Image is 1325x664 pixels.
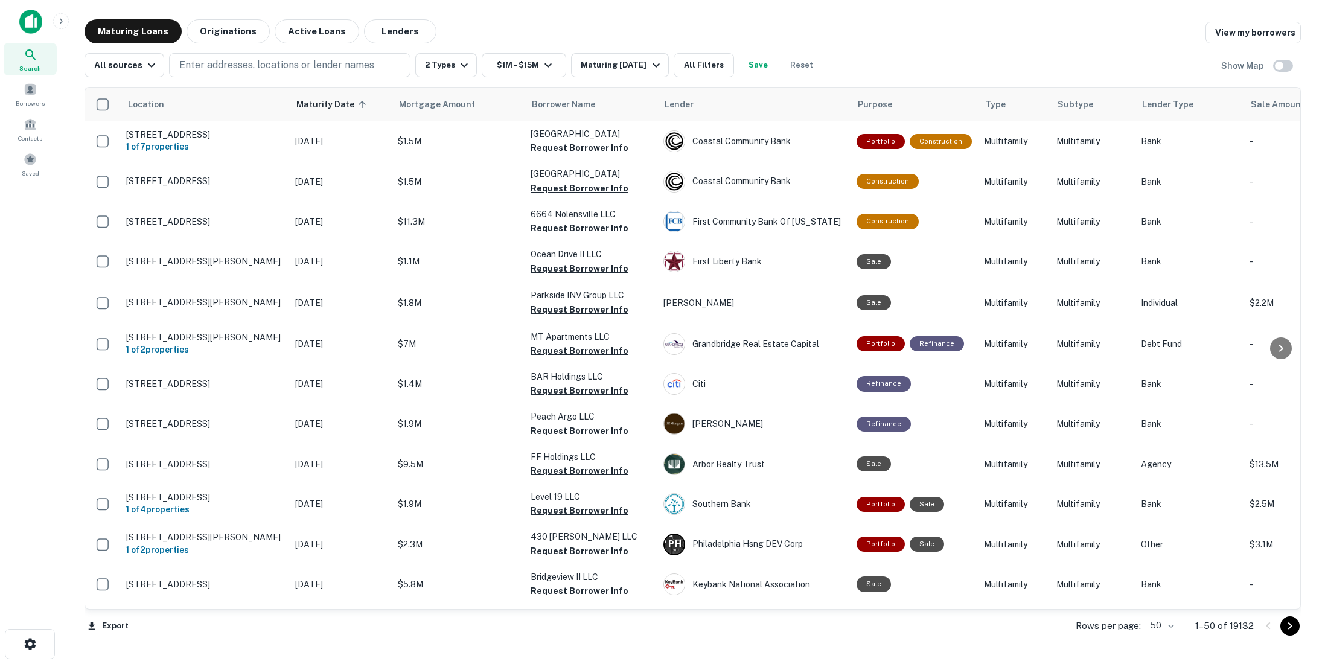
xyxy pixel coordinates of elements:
div: Sale [857,254,891,269]
button: Enter addresses, locations or lender names [169,53,410,77]
span: Borrower Name [532,97,595,112]
button: $1M - $15M [482,53,566,77]
th: Subtype [1050,88,1135,121]
p: [DATE] [295,417,386,430]
img: picture [664,454,685,474]
p: [DATE] [295,255,386,268]
p: Multifamily [984,135,1044,148]
button: Request Borrower Info [531,221,628,235]
div: Sale [910,537,944,552]
div: Saved [4,148,57,180]
div: This loan purpose was for construction [910,134,972,149]
button: All sources [85,53,164,77]
p: Enter addresses, locations or lender names [179,58,374,72]
p: Bank [1141,175,1237,188]
div: [PERSON_NAME] [663,413,844,435]
p: 430 [PERSON_NAME] LLC [531,530,651,543]
th: Mortgage Amount [392,88,525,121]
p: [STREET_ADDRESS] [126,492,283,503]
button: Request Borrower Info [531,261,628,276]
div: This loan purpose was for refinancing [910,336,964,351]
img: capitalize-icon.png [19,10,42,34]
p: Multifamily [984,538,1044,551]
p: $1.1M [398,255,519,268]
p: Multifamily [1056,377,1129,391]
button: Reset [782,53,821,77]
p: Bank [1141,497,1237,511]
button: Request Borrower Info [531,424,628,438]
a: Search [4,43,57,75]
p: Bank [1141,377,1237,391]
div: Maturing [DATE] [581,58,663,72]
p: [STREET_ADDRESS] [126,579,283,590]
p: Parkside INV Group LLC [531,289,651,302]
button: Save your search to get updates of matches that match your search criteria. [739,53,777,77]
p: Individual [1141,296,1237,310]
div: This is a portfolio loan with 7 properties [857,134,905,149]
p: Multifamily [1056,497,1129,511]
img: picture [664,494,685,514]
p: Multifamily [1056,417,1129,430]
p: $1.9M [398,497,519,511]
th: Lender [657,88,851,121]
div: Sale [857,295,891,310]
p: Multifamily [1056,255,1129,268]
p: [DATE] [295,215,386,228]
div: This is a portfolio loan with 2 properties [857,537,905,552]
div: Grandbridge Real Estate Capital [663,333,844,355]
button: Originations [187,19,270,43]
span: Type [985,97,1006,112]
p: $5.8M [398,578,519,591]
h6: 1 of 7 properties [126,140,283,153]
p: [STREET_ADDRESS] [126,216,283,227]
button: Request Borrower Info [531,503,628,518]
p: $1.5M [398,135,519,148]
a: Borrowers [4,78,57,110]
button: Request Borrower Info [531,181,628,196]
img: picture [664,251,685,272]
p: [PERSON_NAME] [663,296,844,310]
div: Sale [910,497,944,512]
img: picture [664,574,685,595]
button: Export [85,617,132,635]
div: Southern Bank [663,493,844,515]
div: This loan purpose was for refinancing [857,417,911,432]
p: $1.5M [398,175,519,188]
p: Multifamily [1056,458,1129,471]
button: Request Borrower Info [531,141,628,155]
th: Borrower Name [525,88,657,121]
img: picture [664,374,685,394]
span: Lender [665,97,694,112]
p: Multifamily [984,175,1044,188]
div: First Liberty Bank [663,251,844,272]
img: picture [664,131,685,152]
img: picture [664,211,685,232]
p: $7M [398,337,519,351]
div: First Community Bank Of [US_STATE] [663,211,844,232]
p: [STREET_ADDRESS][PERSON_NAME] [126,297,283,308]
p: 1–50 of 19132 [1195,619,1254,633]
p: Bank [1141,417,1237,430]
span: Maturity Date [296,97,370,112]
th: Maturity Date [289,88,392,121]
p: [STREET_ADDRESS] [126,129,283,140]
div: This is a portfolio loan with 2 properties [857,336,905,351]
p: Multifamily [984,417,1044,430]
p: [STREET_ADDRESS] [126,418,283,429]
p: Multifamily [984,458,1044,471]
div: This loan purpose was for construction [857,174,919,189]
p: [GEOGRAPHIC_DATA] [531,167,651,180]
p: [GEOGRAPHIC_DATA] [531,127,651,141]
p: $1.4M [398,377,519,391]
p: Multifamily [984,578,1044,591]
div: Keybank National Association [663,573,844,595]
p: 6664 Nolensville LLC [531,208,651,221]
p: Bank [1141,255,1237,268]
a: View my borrowers [1205,22,1301,43]
p: Multifamily [984,377,1044,391]
p: Multifamily [984,255,1044,268]
p: Multifamily [984,215,1044,228]
p: Multifamily [1056,175,1129,188]
span: Purpose [858,97,892,112]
